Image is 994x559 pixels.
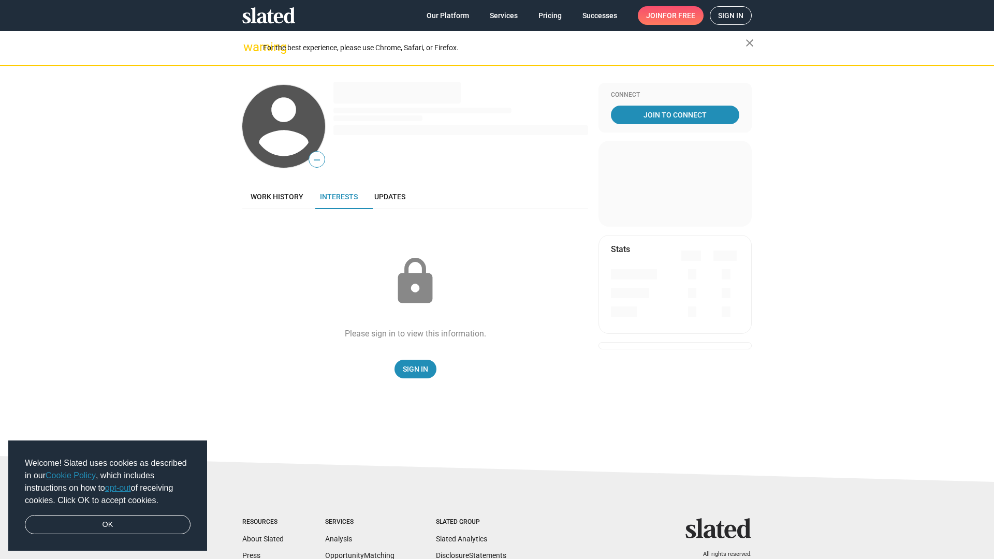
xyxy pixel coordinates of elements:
a: Updates [366,184,414,209]
span: Welcome! Slated uses cookies as described in our , which includes instructions on how to of recei... [25,457,191,507]
span: Sign In [403,360,428,378]
a: About Slated [242,535,284,543]
a: opt-out [105,483,131,492]
span: Work history [251,193,303,201]
a: Joinfor free [638,6,704,25]
a: dismiss cookie message [25,515,191,535]
span: Pricing [538,6,562,25]
a: Sign in [710,6,752,25]
span: — [309,153,325,167]
a: Slated Analytics [436,535,487,543]
span: Successes [582,6,617,25]
div: cookieconsent [8,440,207,551]
mat-icon: lock [389,256,441,307]
div: For the best experience, please use Chrome, Safari, or Firefox. [263,41,745,55]
a: Our Platform [418,6,477,25]
a: Successes [574,6,625,25]
a: Services [481,6,526,25]
a: Interests [312,184,366,209]
a: Cookie Policy [46,471,96,480]
mat-card-title: Stats [611,244,630,255]
a: Pricing [530,6,570,25]
div: Connect [611,91,739,99]
span: for free [663,6,695,25]
span: Services [490,6,518,25]
span: Our Platform [427,6,469,25]
span: Interests [320,193,358,201]
div: Resources [242,518,284,526]
mat-icon: warning [243,41,256,53]
span: Updates [374,193,405,201]
span: Join [646,6,695,25]
a: Analysis [325,535,352,543]
a: Work history [242,184,312,209]
mat-icon: close [743,37,756,49]
span: Sign in [718,7,743,24]
div: Slated Group [436,518,506,526]
div: Services [325,518,394,526]
div: Please sign in to view this information. [345,328,486,339]
a: Join To Connect [611,106,739,124]
span: Join To Connect [613,106,737,124]
a: Sign In [394,360,436,378]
